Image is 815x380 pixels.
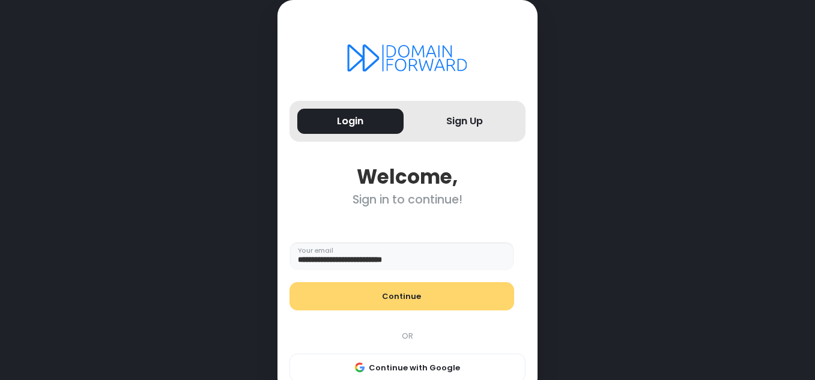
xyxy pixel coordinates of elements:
div: Welcome, [289,165,526,188]
button: Sign Up [411,109,518,134]
div: Sign in to continue! [289,193,526,207]
button: Continue [289,282,514,311]
button: Login [297,109,404,134]
div: OR [283,330,532,342]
